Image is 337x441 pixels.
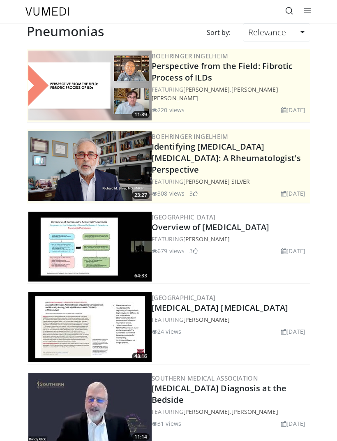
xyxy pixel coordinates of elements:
a: [MEDICAL_DATA] [MEDICAL_DATA] [152,302,288,313]
img: fc90964d-f0ff-4782-89c0-108290ced5b5.300x170_q85_crop-smart_upscale.jpg [28,212,152,282]
div: FEATURING [152,315,309,324]
a: [PERSON_NAME] [183,316,230,323]
a: 64:33 [28,212,152,282]
a: 23:27 [28,131,152,201]
img: VuMedi Logo [25,7,69,16]
a: [PERSON_NAME] [183,235,230,243]
span: 23:27 [132,192,150,199]
a: Overview of [MEDICAL_DATA] [152,222,270,233]
span: 11:39 [132,111,150,118]
li: [DATE] [281,327,305,336]
a: [PERSON_NAME] Silver [183,178,250,185]
img: dcc7dc38-d620-4042-88f3-56bf6082e623.png.300x170_q85_crop-smart_upscale.png [28,131,152,201]
a: Southern Medical Association [152,374,258,382]
div: Sort by: [201,23,237,42]
span: 48:16 [132,353,150,360]
li: [DATE] [281,419,305,428]
div: FEATURING [152,177,309,186]
h2: Pneumonias [27,23,104,39]
a: Identifying [MEDICAL_DATA] [MEDICAL_DATA]: A Rheumatologist's Perspective [152,141,301,175]
li: [DATE] [281,189,305,198]
a: [PERSON_NAME] [231,408,278,416]
li: [DATE] [281,106,305,114]
a: Boehringer Ingelheim [152,52,228,60]
li: 31 views [152,419,181,428]
div: FEATURING , [152,85,309,102]
a: [PERSON_NAME] [183,85,230,93]
li: 24 views [152,327,181,336]
a: Boehringer Ingelheim [152,132,228,141]
a: 48:16 [28,292,152,362]
a: 11:39 [28,51,152,120]
a: Relevance [243,23,310,42]
li: 220 views [152,106,185,114]
a: [PERSON_NAME] [PERSON_NAME] [152,85,278,102]
span: 64:33 [132,272,150,279]
a: [PERSON_NAME] [183,408,230,416]
li: 3 [189,189,198,198]
img: f570426a-49a7-40fc-8c87-763ee1035753.300x170_q85_crop-smart_upscale.jpg [28,292,152,362]
li: 308 views [152,189,185,198]
a: [GEOGRAPHIC_DATA] [152,293,216,302]
span: 11:14 [132,433,150,441]
a: Perspective from the Field: Fibrotic Process of ILDs [152,60,293,83]
div: FEATURING , [152,407,309,416]
li: 679 views [152,247,185,255]
img: 0d260a3c-dea8-4d46-9ffd-2859801fb613.png.300x170_q85_crop-smart_upscale.png [28,51,152,120]
div: FEATURING [152,235,309,243]
a: [GEOGRAPHIC_DATA] [152,213,216,221]
li: [DATE] [281,247,305,255]
a: [MEDICAL_DATA] Diagnosis at the Bedside [152,383,286,405]
li: 3 [189,247,198,255]
span: Relevance [248,27,286,38]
